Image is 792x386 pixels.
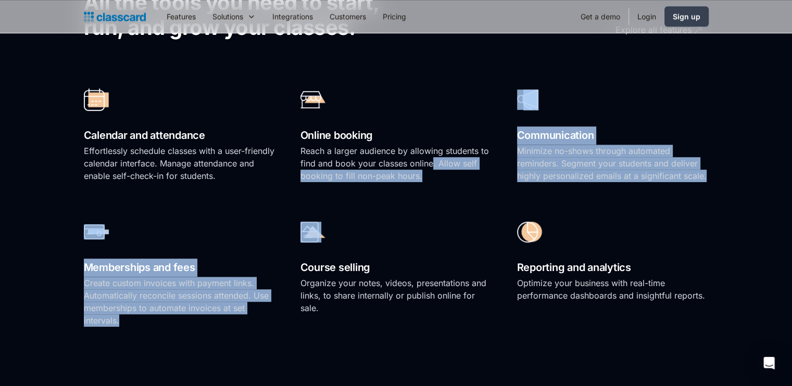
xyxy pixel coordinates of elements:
a: Pricing [374,5,414,28]
a: Features [158,5,204,28]
h2: Online booking [300,126,492,145]
a: Login [629,5,664,28]
p: Reach a larger audience by allowing students to find and book your classes online. Allow self boo... [300,145,492,182]
h2: Communication [517,126,709,145]
p: Organize your notes, videos, presentations and links, to share internally or publish online for s... [300,277,492,314]
a: Integrations [264,5,321,28]
p: Effortlessly schedule classes with a user-friendly calendar interface. Manage attendance and enab... [84,145,275,182]
div: Open Intercom Messenger [757,351,782,376]
p: Optimize your business with real-time performance dashboards and insightful reports. [517,277,709,302]
div: Sign up [673,11,700,22]
h2: Course selling [300,259,492,277]
h2: Reporting and analytics [517,259,709,277]
a: Logo [84,9,146,24]
h2: Calendar and attendance [84,126,275,145]
a: Get a demo [572,5,628,28]
p: Minimize no-shows through automated reminders. Segment your students and deliver highly personali... [517,145,709,182]
div: Solutions [212,11,243,22]
div: Solutions [204,5,264,28]
a: Customers [321,5,374,28]
h2: Memberships and fees [84,259,275,277]
a: Sign up [664,6,709,27]
p: Create custom invoices with payment links. Automatically reconcile sessions attended. Use members... [84,277,275,327]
